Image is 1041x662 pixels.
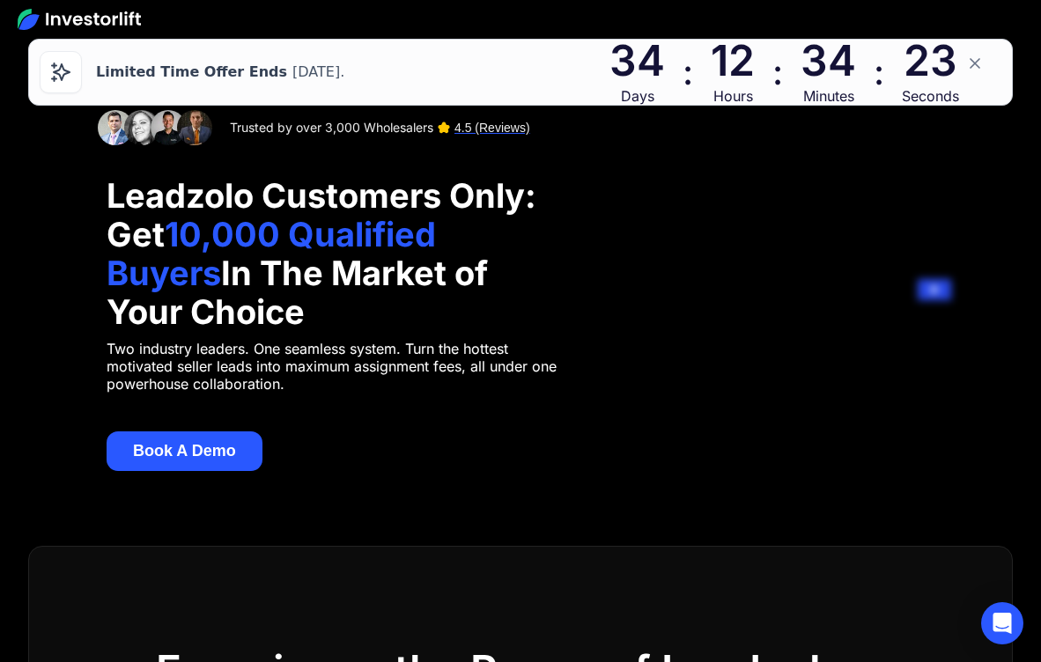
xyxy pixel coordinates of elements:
[801,87,856,105] div: Minutes
[292,62,344,83] div: [DATE].
[107,214,436,293] span: 10,000 Qualified Buyers
[874,63,884,81] div: :
[902,87,959,105] div: Seconds
[683,63,693,81] div: :
[902,40,959,82] div: 23
[609,40,665,82] div: 34
[107,340,562,393] p: Two industry leaders. One seamless system. Turn the hottest motivated seller leads into maximum a...
[438,121,450,134] img: Star image
[711,40,755,82] div: 12
[96,62,287,83] div: Limited Time Offer Ends
[454,119,530,136] a: 4.5 (Reviews)
[711,87,755,105] div: Hours
[107,176,562,331] h1: Leadzolo Customers Only: Get In The Market of Your Choice
[230,119,433,136] div: Trusted by over 3,000 Wholesalers
[772,63,783,81] div: :
[107,431,262,471] button: Book A Demo
[981,602,1023,644] div: Open Intercom Messenger
[609,87,665,105] div: Days
[801,40,856,82] div: 34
